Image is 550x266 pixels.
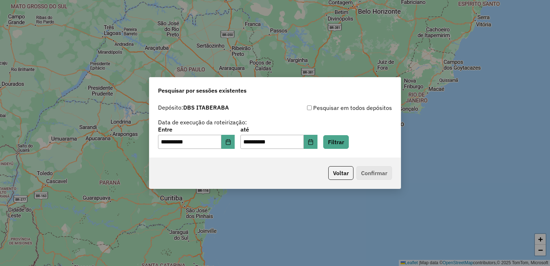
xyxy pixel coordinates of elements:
[158,86,247,95] span: Pesquisar por sessões existentes
[158,118,247,127] label: Data de execução da roteirização:
[275,103,392,112] div: Pesquisar em todos depósitos
[158,125,235,134] label: Entre
[158,103,229,112] label: Depósito:
[221,135,235,149] button: Choose Date
[183,104,229,111] strong: DBS ITABERABA
[304,135,317,149] button: Choose Date
[323,135,349,149] button: Filtrar
[328,166,353,180] button: Voltar
[240,125,317,134] label: até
